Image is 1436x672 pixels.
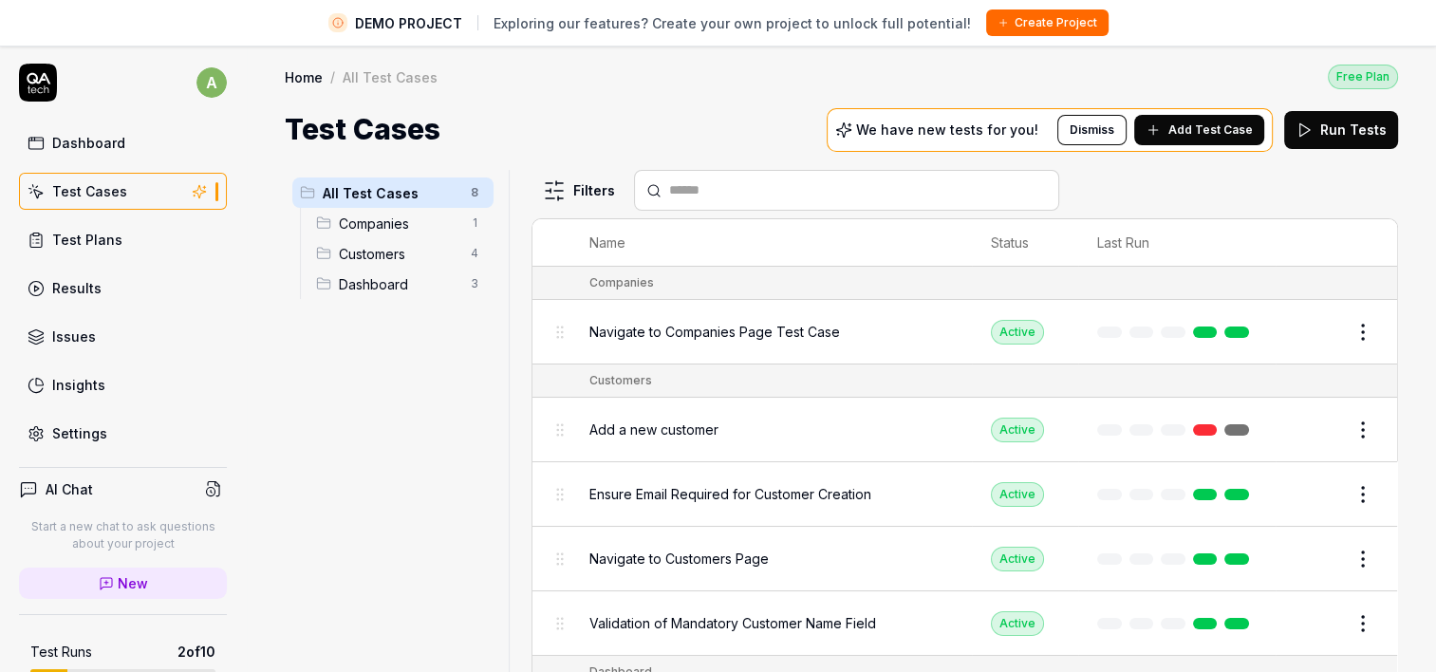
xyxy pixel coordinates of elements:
[570,219,972,267] th: Name
[46,479,93,499] h4: AI Chat
[532,300,1397,364] tr: Navigate to Companies Page Test CaseActive
[285,108,440,151] h1: Test Cases
[52,375,105,395] div: Insights
[532,172,626,210] button: Filters
[991,611,1044,636] div: Active
[589,420,718,439] span: Add a new customer
[52,133,125,153] div: Dashboard
[991,320,1044,345] div: Active
[177,642,215,662] span: 2 of 10
[589,372,652,389] div: Customers
[308,208,494,238] div: Drag to reorderCompanies1
[19,518,227,552] p: Start a new chat to ask questions about your project
[463,212,486,234] span: 1
[1328,64,1398,89] button: Free Plan
[532,591,1397,656] tr: Validation of Mandatory Customer Name FieldActive
[589,484,871,504] span: Ensure Email Required for Customer Creation
[30,644,92,661] h5: Test Runs
[19,568,227,599] a: New
[589,322,840,342] span: Navigate to Companies Page Test Case
[330,67,335,86] div: /
[19,173,227,210] a: Test Cases
[196,64,227,102] button: a
[52,423,107,443] div: Settings
[991,482,1044,507] div: Active
[986,9,1109,36] button: Create Project
[972,219,1078,267] th: Status
[532,462,1397,527] tr: Ensure Email Required for Customer CreationActive
[339,214,459,233] span: Companies
[1284,111,1398,149] button: Run Tests
[463,242,486,265] span: 4
[463,272,486,295] span: 3
[589,274,654,291] div: Companies
[19,221,227,258] a: Test Plans
[589,549,769,569] span: Navigate to Customers Page
[1328,65,1398,89] div: Free Plan
[339,244,459,264] span: Customers
[196,67,227,98] span: a
[1168,121,1253,139] span: Add Test Case
[1078,219,1276,267] th: Last Run
[494,13,971,33] span: Exploring our features? Create your own project to unlock full potential!
[19,270,227,307] a: Results
[52,327,96,346] div: Issues
[52,230,122,250] div: Test Plans
[19,124,227,161] a: Dashboard
[856,123,1038,137] p: We have new tests for you!
[308,269,494,299] div: Drag to reorderDashboard3
[285,67,323,86] a: Home
[19,415,227,452] a: Settings
[355,13,462,33] span: DEMO PROJECT
[991,547,1044,571] div: Active
[19,318,227,355] a: Issues
[991,418,1044,442] div: Active
[52,278,102,298] div: Results
[343,67,438,86] div: All Test Cases
[532,398,1397,462] tr: Add a new customerActive
[532,527,1397,591] tr: Navigate to Customers PageActive
[463,181,486,204] span: 8
[308,238,494,269] div: Drag to reorderCustomers4
[1057,115,1127,145] button: Dismiss
[323,183,459,203] span: All Test Cases
[339,274,459,294] span: Dashboard
[1134,115,1264,145] button: Add Test Case
[52,181,127,201] div: Test Cases
[118,573,148,593] span: New
[19,366,227,403] a: Insights
[589,613,876,633] span: Validation of Mandatory Customer Name Field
